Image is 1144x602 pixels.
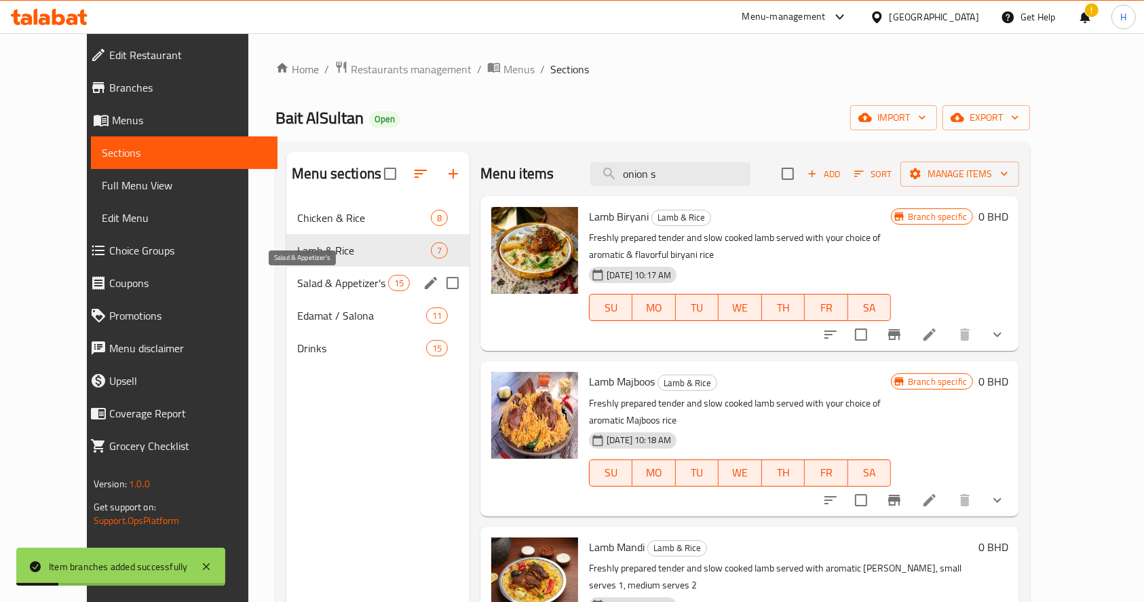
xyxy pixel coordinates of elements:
[109,340,267,356] span: Menu disclaimer
[297,242,431,259] div: Lamb & Rice
[805,294,847,321] button: FR
[601,269,676,282] span: [DATE] 10:17 AM
[79,332,278,364] a: Menu disclaimer
[657,375,717,391] div: Lamb & Rice
[848,294,891,321] button: SA
[848,459,891,487] button: SA
[590,162,750,186] input: search
[911,166,1008,183] span: Manage items
[878,318,911,351] button: Branch-specific-item
[681,298,713,318] span: TU
[854,298,885,318] span: SA
[297,307,426,324] span: Edamat / Salona
[767,298,799,318] span: TH
[589,229,891,263] p: Freshly prepared tender and slow cooked lamb served with your choice of aromatic & flavorful biry...
[297,210,431,226] span: Chicken & Rice
[431,210,448,226] div: items
[109,307,267,324] span: Promotions
[805,459,847,487] button: FR
[742,9,826,25] div: Menu-management
[102,177,267,193] span: Full Menu View
[890,10,979,24] div: [GEOGRAPHIC_DATA]
[79,71,278,104] a: Branches
[652,210,710,225] span: Lamb & Rice
[921,326,938,343] a: Edit menu item
[949,484,981,516] button: delete
[335,60,472,78] a: Restaurants management
[589,459,632,487] button: SU
[878,484,911,516] button: Branch-specific-item
[802,164,845,185] button: Add
[589,294,632,321] button: SU
[676,294,719,321] button: TU
[487,60,535,78] a: Menus
[404,157,437,190] span: Sort sections
[850,105,937,130] button: import
[275,60,1030,78] nav: breadcrumb
[589,395,891,429] p: Freshly prepared tender and slow cooked lamb served with your choice of aromatic Majboos rice
[949,318,981,351] button: delete
[324,61,329,77] li: /
[427,342,447,355] span: 15
[94,475,127,493] span: Version:
[292,164,381,184] h2: Menu sections
[112,112,267,128] span: Menus
[286,196,470,370] nav: Menu sections
[638,298,670,318] span: MO
[102,210,267,226] span: Edit Menu
[854,166,892,182] span: Sort
[109,47,267,63] span: Edit Restaurant
[942,105,1030,130] button: export
[658,375,717,391] span: Lamb & Rice
[989,492,1006,508] svg: Show Choices
[589,206,649,227] span: Lamb Biryani
[431,242,448,259] div: items
[297,340,426,356] span: Drinks
[632,459,675,487] button: MO
[762,459,805,487] button: TH
[648,540,706,556] span: Lamb & Rice
[774,159,802,188] span: Select section
[286,267,470,299] div: Salad & Appetizer's15edit
[802,164,845,185] span: Add item
[421,273,441,293] button: edit
[902,210,972,223] span: Branch specific
[369,113,400,125] span: Open
[432,244,447,257] span: 7
[981,484,1014,516] button: show more
[91,169,278,202] a: Full Menu View
[601,434,676,447] span: [DATE] 10:18 AM
[814,484,847,516] button: sort-choices
[589,371,655,392] span: Lamb Majboos
[91,136,278,169] a: Sections
[275,61,319,77] a: Home
[540,61,545,77] li: /
[595,298,627,318] span: SU
[724,463,756,483] span: WE
[847,320,875,349] span: Select to update
[79,267,278,299] a: Coupons
[297,275,388,291] span: Salad & Appetizer's
[814,318,847,351] button: sort-choices
[589,560,973,594] p: Freshly prepared tender and slow cooked lamb served with aromatic [PERSON_NAME], small serves 1, ...
[286,202,470,234] div: Chicken & Rice8
[109,438,267,454] span: Grocery Checklist
[861,109,926,126] span: import
[762,294,805,321] button: TH
[79,39,278,71] a: Edit Restaurant
[491,207,578,294] img: Lamb Biryani
[109,405,267,421] span: Coverage Report
[109,79,267,96] span: Branches
[79,104,278,136] a: Menus
[981,318,1014,351] button: show more
[427,309,447,322] span: 11
[79,299,278,332] a: Promotions
[286,234,470,267] div: Lamb & Rice7
[491,372,578,459] img: Lamb Majboos
[719,459,761,487] button: WE
[632,294,675,321] button: MO
[550,61,589,77] span: Sections
[79,364,278,397] a: Upsell
[91,202,278,234] a: Edit Menu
